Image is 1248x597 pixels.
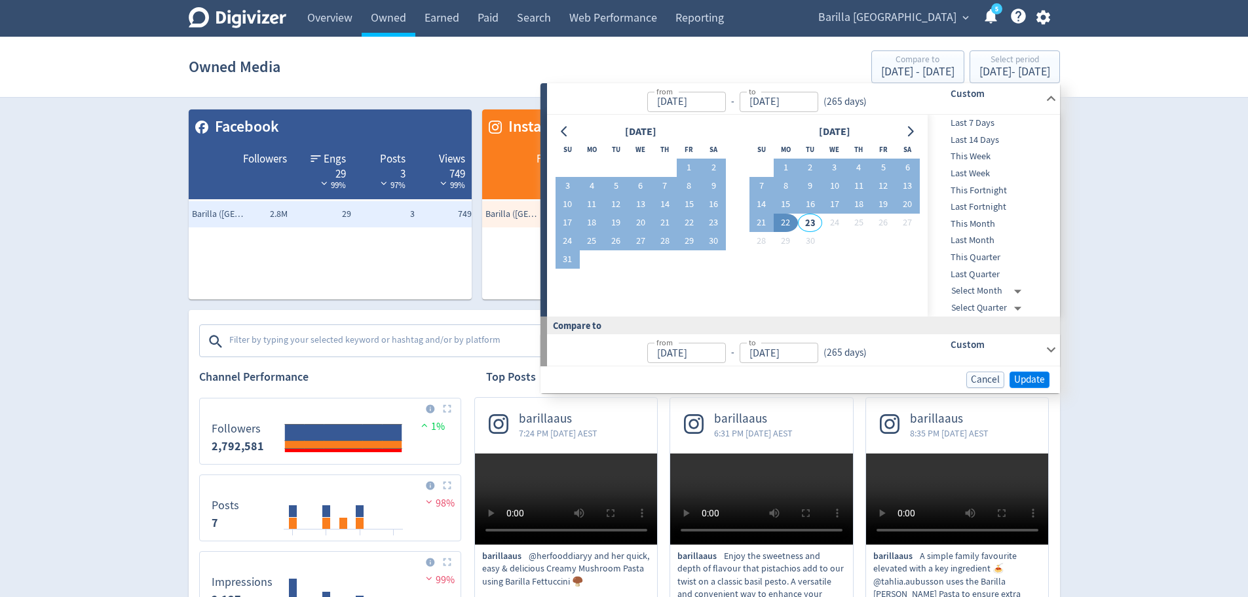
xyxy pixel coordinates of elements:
div: Compare to [881,55,955,66]
button: 29 [677,232,701,250]
span: This Quarter [928,250,1057,265]
span: Last Quarter [928,267,1057,282]
button: 11 [580,195,604,214]
button: 19 [604,214,628,232]
span: Barilla [GEOGRAPHIC_DATA] [818,7,956,28]
th: Friday [871,140,895,159]
div: Select Quarter [951,299,1027,317]
span: Barilla (AU, NZ) [485,208,538,221]
span: 99% [437,180,465,191]
th: Thursday [652,140,677,159]
td: 749 [418,201,482,227]
button: 15 [677,195,701,214]
span: Followers [243,151,287,167]
img: positive-performance.svg [418,420,431,430]
button: 3 [556,177,580,195]
button: 20 [896,195,920,214]
h2: Top Posts [486,369,536,385]
h1: Owned Media [189,46,280,88]
img: negative-performance-white.svg [437,178,450,188]
img: Placeholder [443,558,451,566]
div: 29 [300,166,347,177]
button: 22 [774,214,798,232]
button: Select period[DATE]- [DATE] [970,50,1060,83]
th: Sunday [556,140,580,159]
div: [DATE] [815,123,854,141]
button: 25 [580,232,604,250]
td: 3 [354,201,418,227]
div: - [726,94,740,109]
button: 8 [677,177,701,195]
button: 10 [556,195,580,214]
strong: 2,792,581 [212,438,264,454]
text: 18/09 [318,534,334,543]
th: Saturday [896,140,920,159]
th: Wednesday [628,140,652,159]
button: 7 [652,177,677,195]
th: Friday [677,140,701,159]
span: barillaaus [714,412,793,427]
div: Last Month [928,232,1057,249]
button: Update [1010,372,1049,388]
div: 749 [419,166,465,177]
div: from-to(265 days)Custom [547,115,1060,317]
img: negative-performance.svg [423,497,436,507]
th: Wednesday [822,140,846,159]
span: Last 7 Days [928,116,1057,130]
button: 16 [702,195,726,214]
button: 15 [774,195,798,214]
button: 5 [604,177,628,195]
span: barillaaus [482,550,529,563]
button: 8 [774,177,798,195]
div: Last 14 Days [928,132,1057,149]
button: 16 [798,195,822,214]
button: 2 [702,159,726,177]
button: 4 [580,177,604,195]
div: Last Quarter [928,266,1057,283]
button: Cancel [966,372,1004,388]
div: - [726,345,740,360]
strong: 7 [212,515,218,531]
button: 1 [774,159,798,177]
button: 24 [822,214,846,232]
span: This Month [928,217,1057,231]
button: 18 [580,214,604,232]
button: 27 [896,214,920,232]
button: Go to next month [901,123,920,141]
button: 11 [846,177,871,195]
span: 99% [423,573,455,587]
span: Last 14 Days [928,133,1057,147]
span: 6:31 PM [DATE] AEST [714,427,793,440]
button: 1 [677,159,701,177]
button: 31 [556,250,580,269]
button: 3 [822,159,846,177]
span: 8:35 PM [DATE] AEST [910,427,989,440]
button: 25 [846,214,871,232]
span: expand_more [960,12,972,24]
dt: Impressions [212,575,273,590]
td: 23K [521,201,585,227]
button: 10 [822,177,846,195]
label: from [656,337,673,348]
td: 2.8M [228,201,292,227]
label: from [656,86,673,97]
span: Last Fortnight [928,200,1057,214]
span: barillaaus [677,550,724,563]
span: 98% [423,497,455,510]
span: Last Week [928,166,1057,181]
button: 4 [846,159,871,177]
button: 19 [871,195,895,214]
span: 97% [377,180,406,191]
span: This Week [928,149,1057,164]
span: Views [439,151,465,167]
div: [DATE] [621,123,660,141]
button: 30 [798,232,822,250]
th: Saturday [702,140,726,159]
button: 7 [749,177,774,195]
div: Select period [979,55,1050,66]
span: Last Month [928,233,1057,248]
span: Update [1014,375,1045,385]
button: 23 [798,214,822,232]
div: Last Week [928,165,1057,182]
svg: Posts 7 [205,480,455,535]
